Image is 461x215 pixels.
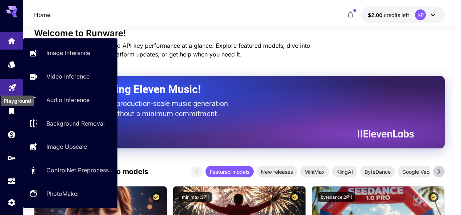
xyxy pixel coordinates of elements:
nav: breadcrumb [34,10,50,19]
div: API Keys [7,153,16,163]
span: KlingAI [332,168,357,176]
span: Check out your usage stats and API key performance at a glance. Explore featured models, dive int... [34,42,310,58]
p: The only way to get production-scale music generation from Eleven Labs without a minimum commitment. [52,98,233,119]
span: Google Veo [398,168,434,176]
a: Image Inference [23,44,117,62]
p: Audio Inference [46,96,90,104]
p: Image Inference [46,49,90,57]
button: Certified Model – Vetted for best performance and includes a commercial license. [151,192,161,202]
p: Background Removal [46,119,105,128]
p: Video Inference [46,72,90,81]
button: bytedance:2@1 [318,192,355,202]
span: Featured models [205,168,254,176]
div: Library [7,106,16,115]
button: Certified Model – Vetted for best performance and includes a commercial license. [290,192,300,202]
a: Audio Inference [23,91,117,109]
span: credits left [384,12,409,18]
span: $2.00 [368,12,384,18]
a: Background Removal [23,114,117,132]
span: New releases [257,168,297,176]
a: Video Inference [23,68,117,85]
div: Home [7,34,16,43]
div: Settings [7,198,16,207]
button: minimax:3@1 [179,192,212,202]
div: Usage [7,177,16,186]
h3: Welcome to Runware! [34,28,445,38]
span: MiniMax [300,168,329,176]
span: ByteDance [360,168,395,176]
p: ControlNet Preprocess [46,166,109,174]
div: $2.00 [368,11,409,19]
a: PhotoMaker [23,185,117,203]
div: Models [7,58,16,67]
p: Home [34,10,50,19]
h2: Now Supporting Eleven Music! [52,83,408,96]
div: Playground [1,96,34,106]
a: ControlNet Preprocess [23,161,117,179]
a: Image Upscale [23,138,117,156]
button: $2.00 [361,7,445,23]
div: Wallet [7,130,16,139]
p: Image Upscale [46,142,87,151]
button: Certified Model – Vetted for best performance and includes a commercial license. [429,192,439,202]
div: KP [415,9,426,20]
p: PhotoMaker [46,189,79,198]
div: Playground [8,81,17,90]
